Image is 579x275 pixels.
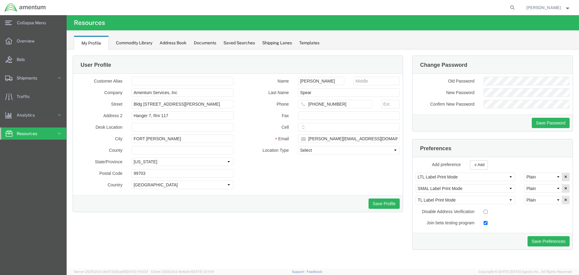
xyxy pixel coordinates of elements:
span: Client: 2025.20.0-8c6e0cf [151,270,214,273]
div: My Profile [74,36,109,50]
a: Analytics [0,109,66,121]
span: [DATE] 11:13:37 [126,270,148,273]
div: Documents [194,40,216,46]
label: Email [171,85,227,92]
a: Shipments [0,72,66,84]
label: Old Password [344,27,412,35]
div: Commodity Library [116,40,152,46]
button: Save Preferences [461,187,503,197]
span: Traffic [17,90,34,103]
label: Confirm New Password [344,50,412,58]
span: Resources [17,127,41,140]
h4: Resources [74,15,105,30]
div: Templates [299,40,319,46]
a: Bids [0,53,66,66]
span: Bids [17,53,29,66]
a: Overview [0,35,66,47]
label: New Password [344,39,412,46]
a: Support [292,270,307,273]
div: Preferences [353,93,385,104]
span: Overview [17,35,39,47]
label: Phone [171,50,227,58]
div: Saved Searches [223,40,255,46]
button: Add [403,111,421,120]
label: Cell [171,73,227,81]
label: Add preference [344,111,399,118]
span: Shipments [17,72,41,84]
label: Location Type [171,97,227,104]
div: Change Password [353,9,401,21]
button: [PERSON_NAME] [526,4,571,11]
a: Traffic [0,90,66,103]
input: Ext. [315,50,333,59]
span: Analytics [17,109,39,121]
a: Resources [0,127,66,140]
button: Save Profile [302,149,333,159]
label: Join beta testing program [344,169,412,176]
a: Feedback [307,270,322,273]
label: Disable Address Verification [344,158,412,165]
span: James Spear [526,4,561,11]
span: [DATE] 12:11:14 [192,270,214,273]
button: Save Password [465,68,503,79]
img: logo [4,3,46,12]
div: Address Book [160,40,187,46]
span: Server: 2025.20.0-db47332bad5 [74,270,148,273]
span: Copyright © [DATE]-[DATE] Agistix Inc., All Rights Reserved [478,269,572,274]
div: Shipping Lanes [262,40,292,46]
iframe: FS Legacy Container [67,49,579,269]
span: Collapse Menu [17,17,50,29]
label: Fax [171,62,227,69]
